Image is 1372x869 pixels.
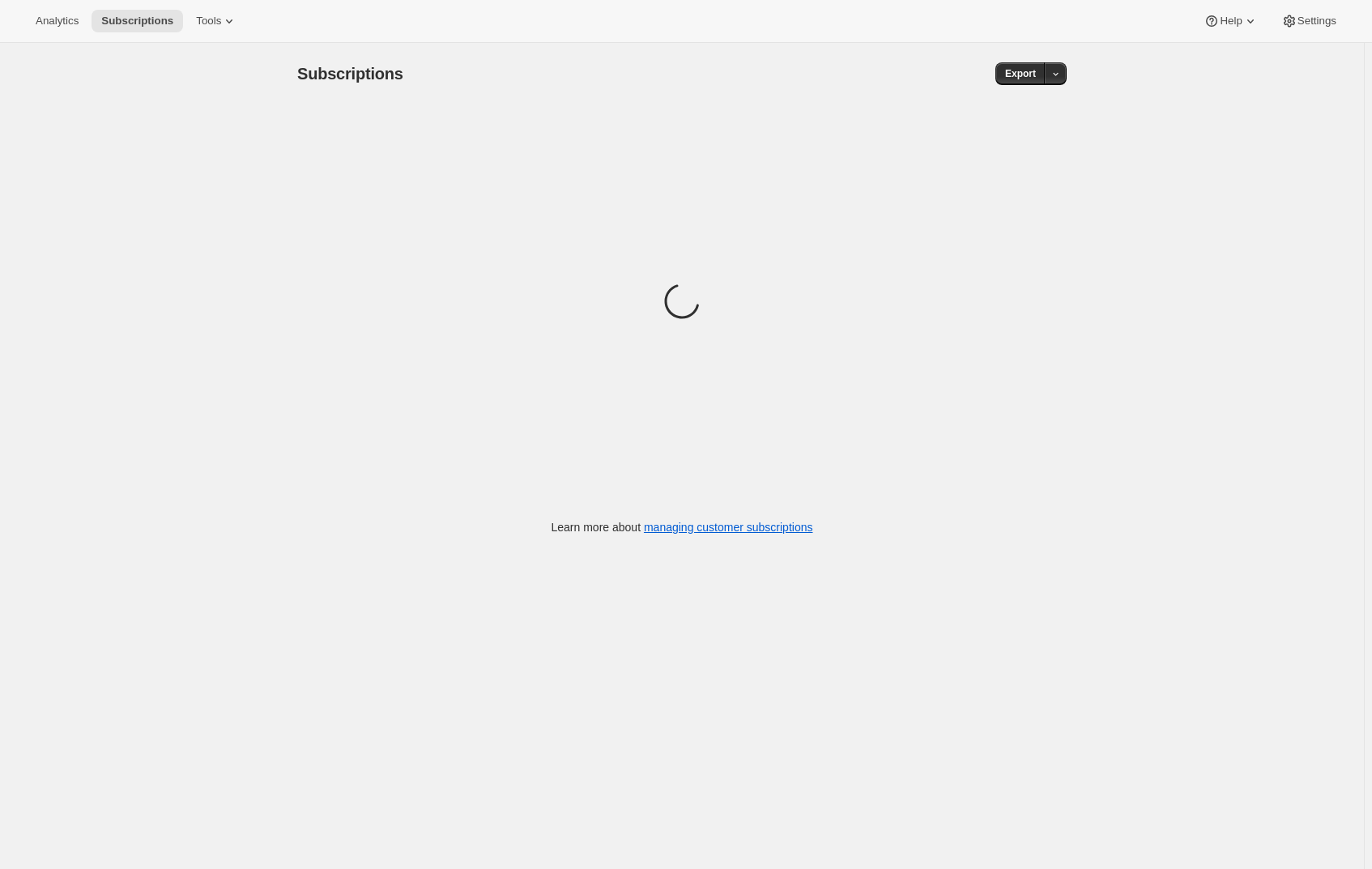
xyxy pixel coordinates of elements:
[1272,10,1346,32] button: Settings
[101,15,173,28] span: Subscriptions
[1297,15,1336,28] span: Settings
[36,15,79,28] span: Analytics
[1220,15,1242,28] span: Help
[92,10,183,32] button: Subscriptions
[26,10,88,32] button: Analytics
[552,519,813,535] p: Learn more about
[1005,67,1036,80] span: Export
[186,10,247,32] button: Tools
[1194,10,1268,32] button: Help
[644,521,813,534] a: managing customer subscriptions
[995,62,1046,85] button: Export
[196,15,221,28] span: Tools
[297,65,403,83] span: Subscriptions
